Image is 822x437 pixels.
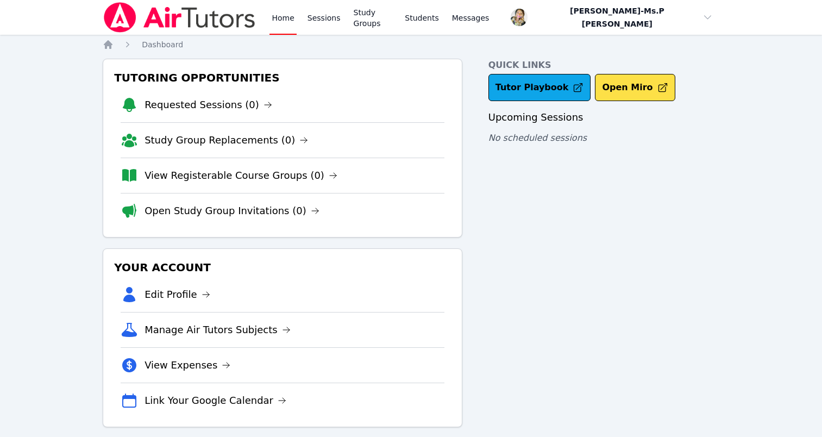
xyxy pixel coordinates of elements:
a: Requested Sessions (0) [145,97,272,113]
a: Edit Profile [145,287,210,302]
a: Link Your Google Calendar [145,393,286,408]
h3: Upcoming Sessions [488,110,719,125]
a: View Registerable Course Groups (0) [145,168,337,183]
a: Tutor Playbook [488,74,591,101]
button: Open Miro [595,74,675,101]
a: View Expenses [145,358,230,373]
h3: Your Account [112,258,453,277]
h3: Tutoring Opportunities [112,68,453,88]
span: Dashboard [142,40,183,49]
h4: Quick Links [488,59,719,72]
img: Air Tutors [103,2,256,33]
a: Open Study Group Invitations (0) [145,203,319,218]
nav: Breadcrumb [103,39,719,50]
a: Dashboard [142,39,183,50]
a: Study Group Replacements (0) [145,133,308,148]
a: Manage Air Tutors Subjects [145,322,291,338]
span: No scheduled sessions [488,133,587,143]
span: Messages [452,13,490,23]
